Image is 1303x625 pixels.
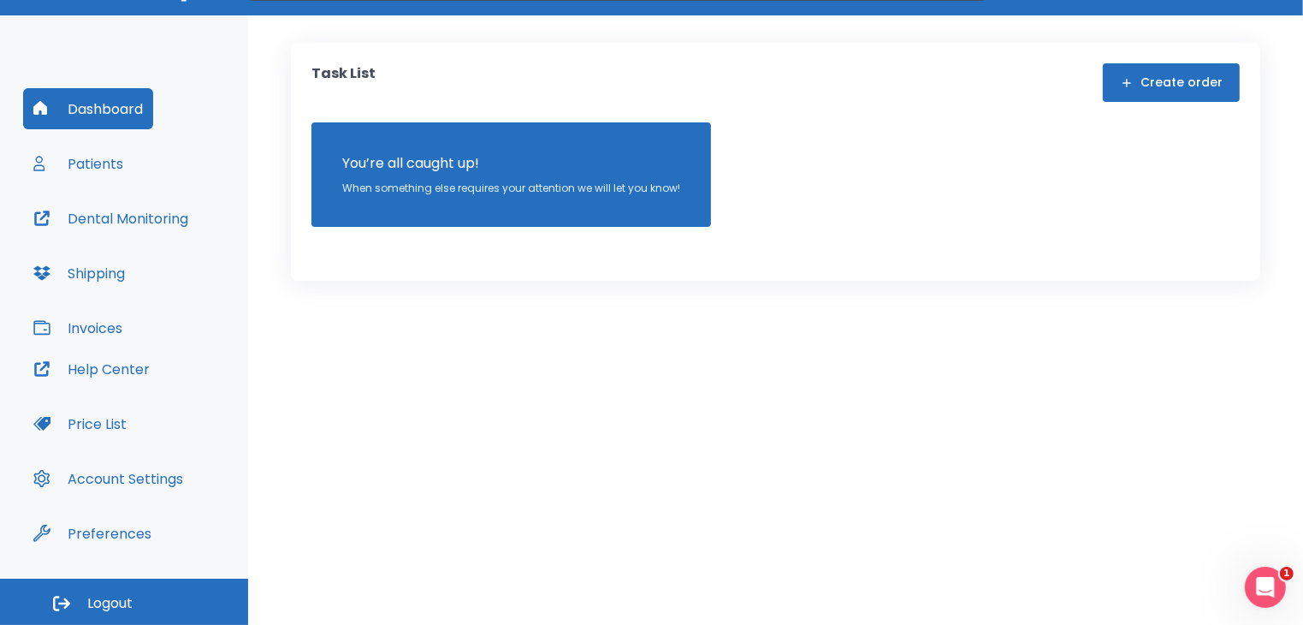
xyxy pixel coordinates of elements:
[23,458,193,499] button: Account Settings
[23,513,162,554] button: Preferences
[1103,63,1240,102] button: Create order
[23,403,137,444] button: Price List
[1245,567,1286,608] iframe: Intercom live chat
[342,181,680,196] p: When something else requires your attention we will let you know!
[23,348,160,390] button: Help Center
[23,198,198,239] button: Dental Monitoring
[311,63,376,102] p: Task List
[342,153,680,174] p: You’re all caught up!
[23,88,153,129] button: Dashboard
[1280,567,1294,580] span: 1
[87,594,133,613] span: Logout
[23,253,135,294] button: Shipping
[23,143,133,184] button: Patients
[23,307,133,348] button: Invoices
